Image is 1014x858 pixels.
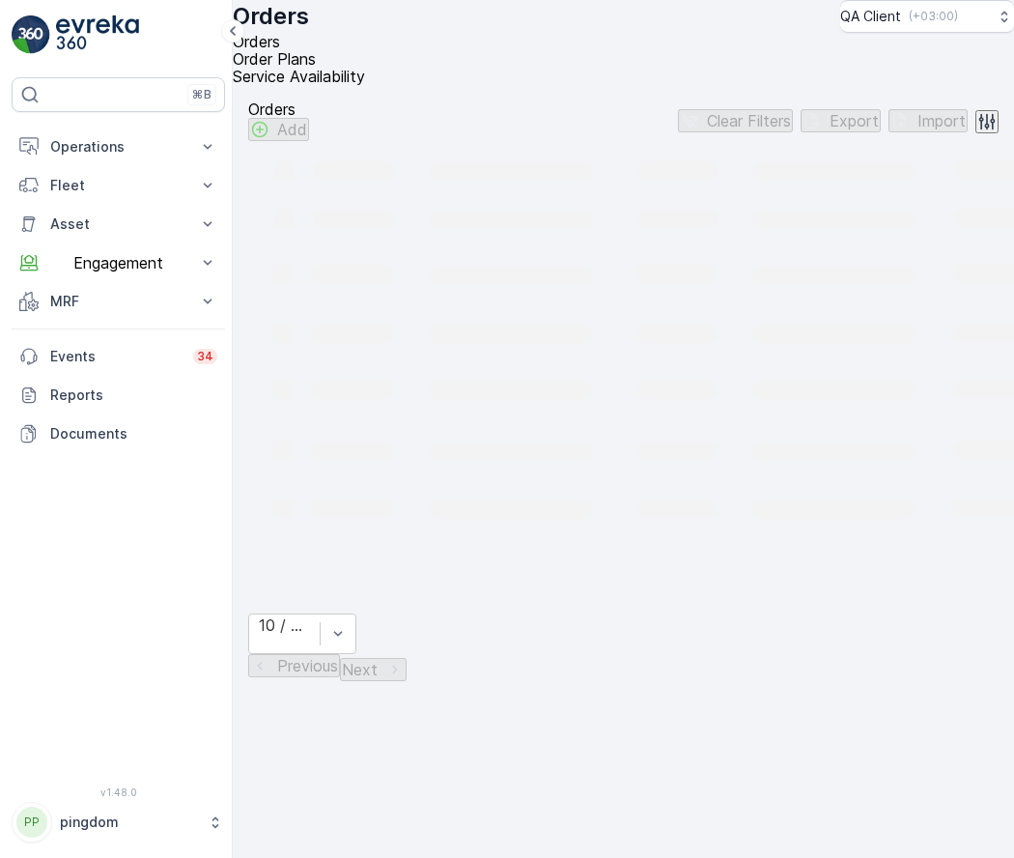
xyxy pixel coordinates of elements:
[233,1,309,32] p: Orders
[12,786,225,798] span: v 1.48.0
[248,100,309,118] p: Orders
[60,813,198,832] p: pingdom
[50,176,186,195] p: Fleet
[50,386,217,405] p: Reports
[192,87,211,102] p: ⌘B
[277,121,307,138] p: Add
[12,376,225,415] a: Reports
[50,424,217,443] p: Documents
[50,292,186,311] p: MRF
[340,658,407,681] button: Next
[248,654,340,677] button: Previous
[12,128,225,166] button: Operations
[56,15,139,54] img: logo_light-DOdMpM7g.png
[707,112,791,129] p: Clear Filters
[248,118,309,141] button: Add
[888,109,968,132] button: Import
[12,282,225,321] button: MRF
[12,802,225,843] button: PPpingdom
[840,7,901,26] p: QA Client
[12,415,225,453] a: Documents
[678,109,793,132] button: Clear Filters
[12,166,225,205] button: Fleet
[12,205,225,243] button: Asset
[342,661,378,678] p: Next
[233,67,365,86] span: Service Availability
[917,112,966,129] p: Import
[50,137,186,157] p: Operations
[233,32,280,51] span: Orders
[909,9,958,24] p: ( +03:00 )
[12,15,50,54] img: logo
[277,657,338,674] p: Previous
[50,254,186,272] p: Engagement
[50,214,186,234] p: Asset
[801,109,881,132] button: Export
[830,112,879,129] p: Export
[12,337,225,376] a: Events34
[233,49,316,69] span: Order Plans
[12,243,225,282] button: Engagement
[259,616,310,634] div: 10 / Page
[16,807,47,838] div: PP
[50,347,182,366] p: Events
[197,349,213,364] p: 34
